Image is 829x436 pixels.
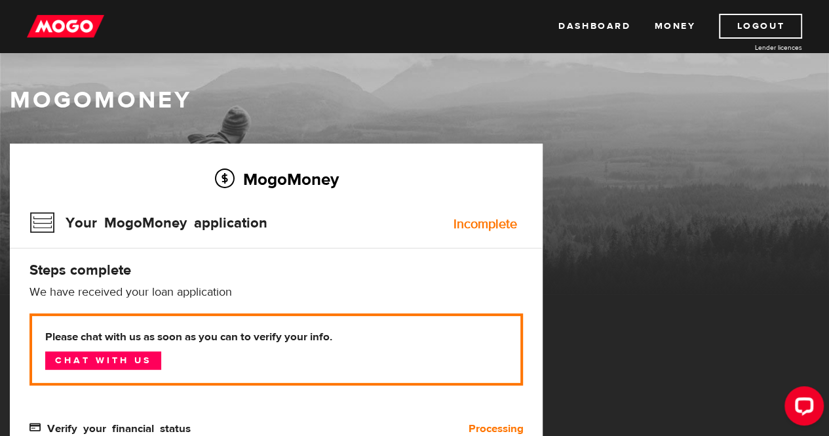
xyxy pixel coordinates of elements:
b: Please chat with us as soon as you can to verify your info. [45,329,507,345]
p: We have received your loan application [29,285,523,300]
div: Incomplete [453,218,516,231]
a: Logout [719,14,802,39]
img: mogo_logo-11ee424be714fa7cbb0f0f49df9e16ec.png [27,14,104,39]
a: Lender licences [704,43,802,52]
iframe: LiveChat chat widget [774,381,829,436]
a: Dashboard [558,14,630,39]
span: Verify your financial status [29,422,191,433]
h1: MogoMoney [10,87,819,114]
h4: Steps complete [29,261,523,279]
h2: MogoMoney [29,165,523,193]
h3: Your MogoMoney application [29,206,267,240]
a: Chat with us [45,351,161,370]
a: Money [654,14,695,39]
